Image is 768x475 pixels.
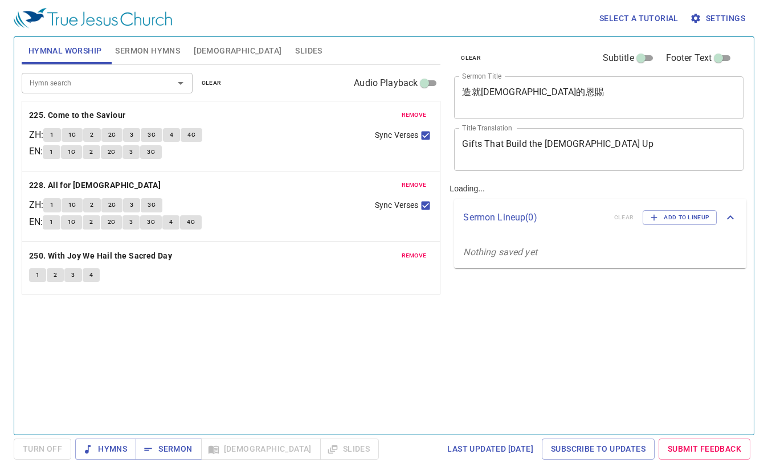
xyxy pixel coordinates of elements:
p: ZH : [29,198,43,212]
span: 2C [108,200,116,210]
span: 4C [187,130,195,140]
button: 4 [83,268,100,282]
span: Settings [692,11,745,26]
span: 1C [68,147,76,157]
textarea: Gifts That Build the [DEMOGRAPHIC_DATA] Up [462,138,736,160]
div: Sermon Lineup(0)clearAdd to Lineup [454,199,746,236]
span: 4 [89,270,93,280]
button: 2 [83,198,100,212]
button: 2C [101,198,123,212]
span: 3C [147,147,155,157]
button: 3C [141,198,162,212]
span: 3 [129,217,133,227]
button: 4 [163,128,180,142]
span: remove [402,251,427,261]
b: 228. All for [DEMOGRAPHIC_DATA] [29,178,161,193]
span: 1 [36,270,39,280]
button: clear [454,51,488,65]
button: 2 [83,128,100,142]
button: 2C [101,215,122,229]
span: 1 [50,147,53,157]
span: Footer Text [666,51,712,65]
button: 4C [180,215,202,229]
span: remove [402,110,427,120]
button: clear [195,76,228,90]
button: 4 [162,215,179,229]
span: Submit Feedback [668,442,741,456]
button: 2C [101,128,123,142]
button: 3 [123,198,140,212]
button: 1 [43,128,60,142]
span: 3 [129,147,133,157]
button: 3 [123,128,140,142]
span: 3C [147,217,155,227]
span: 3 [130,200,133,210]
span: 3C [148,200,156,210]
span: 4 [169,217,173,227]
b: 225. Come to the Saviour [29,108,126,122]
button: Select a tutorial [595,8,683,29]
button: 4C [181,128,202,142]
span: 1C [68,217,76,227]
span: Select a tutorial [599,11,679,26]
span: Subtitle [603,51,634,65]
button: Settings [688,8,750,29]
span: Sermon [145,442,192,456]
button: 1C [61,215,83,229]
span: 2C [108,130,116,140]
span: 3 [71,270,75,280]
span: 2 [90,130,93,140]
span: 3 [130,130,133,140]
a: Submit Feedback [659,439,750,460]
button: remove [395,108,434,122]
span: [DEMOGRAPHIC_DATA] [194,44,281,58]
button: 1 [43,198,60,212]
button: 3 [122,145,140,159]
button: 3C [141,128,162,142]
span: Subscribe to Updates [551,442,646,456]
span: 2 [89,217,93,227]
span: Hymnal Worship [28,44,102,58]
span: 1 [50,130,54,140]
button: 225. Come to the Saviour [29,108,128,122]
span: Audio Playback [354,76,418,90]
p: ZH : [29,128,43,142]
button: 1 [29,268,46,282]
button: 2 [83,215,100,229]
button: 3 [64,268,81,282]
span: clear [461,53,481,63]
button: 250. With Joy We Hail the Sacred Day [29,249,174,263]
a: Last updated [DATE] [443,439,538,460]
span: 1C [68,130,76,140]
span: Sync Verses [375,199,418,211]
p: Sermon Lineup ( 0 ) [463,211,604,224]
span: 2 [54,270,57,280]
span: Slides [295,44,322,58]
button: remove [395,249,434,263]
button: 1 [43,145,60,159]
p: EN : [29,215,43,229]
a: Subscribe to Updates [542,439,655,460]
button: 2 [47,268,64,282]
button: Add to Lineup [643,210,717,225]
button: 1C [62,198,83,212]
span: 4 [170,130,173,140]
span: 2C [108,217,116,227]
img: True Jesus Church [14,8,172,28]
span: Hymns [84,442,127,456]
button: Hymns [75,439,136,460]
span: 1 [50,200,54,210]
b: 250. With Joy We Hail the Sacred Day [29,249,172,263]
button: 1C [61,145,83,159]
span: 2 [90,200,93,210]
span: 4C [187,217,195,227]
span: 1C [68,200,76,210]
span: Add to Lineup [650,212,709,223]
span: Sermon Hymns [115,44,180,58]
textarea: 造就[DEMOGRAPHIC_DATA]的恩賜 [462,87,736,108]
span: Last updated [DATE] [447,442,533,456]
div: Loading... [445,32,751,430]
button: 1 [43,215,60,229]
span: Sync Verses [375,129,418,141]
span: 2C [108,147,116,157]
